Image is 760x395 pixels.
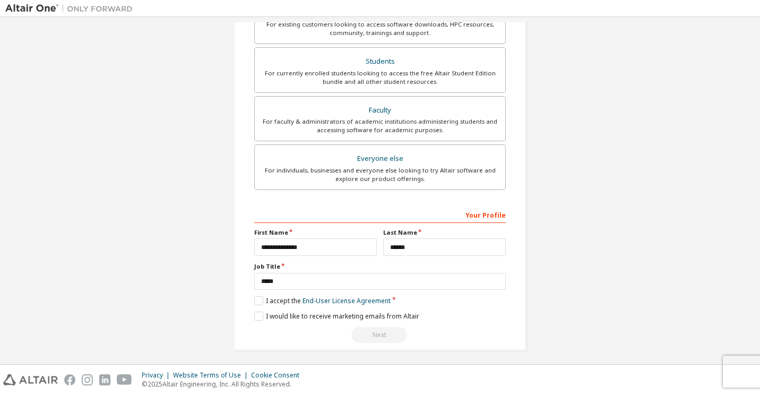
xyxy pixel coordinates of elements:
[254,262,506,271] label: Job Title
[3,374,58,385] img: altair_logo.svg
[254,228,377,237] label: First Name
[99,374,110,385] img: linkedin.svg
[173,371,251,380] div: Website Terms of Use
[117,374,132,385] img: youtube.svg
[254,327,506,343] div: Please wait while checking email ...
[254,312,419,321] label: I would like to receive marketing emails from Altair
[82,374,93,385] img: instagram.svg
[303,296,391,305] a: End-User License Agreement
[254,206,506,223] div: Your Profile
[261,69,499,86] div: For currently enrolled students looking to access the free Altair Student Edition bundle and all ...
[261,20,499,37] div: For existing customers looking to access software downloads, HPC resources, community, trainings ...
[251,371,306,380] div: Cookie Consent
[383,228,506,237] label: Last Name
[142,371,173,380] div: Privacy
[261,151,499,166] div: Everyone else
[142,380,306,389] p: © 2025 Altair Engineering, Inc. All Rights Reserved.
[261,54,499,69] div: Students
[254,296,391,305] label: I accept the
[261,166,499,183] div: For individuals, businesses and everyone else looking to try Altair software and explore our prod...
[261,117,499,134] div: For faculty & administrators of academic institutions administering students and accessing softwa...
[261,103,499,118] div: Faculty
[64,374,75,385] img: facebook.svg
[5,3,138,14] img: Altair One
